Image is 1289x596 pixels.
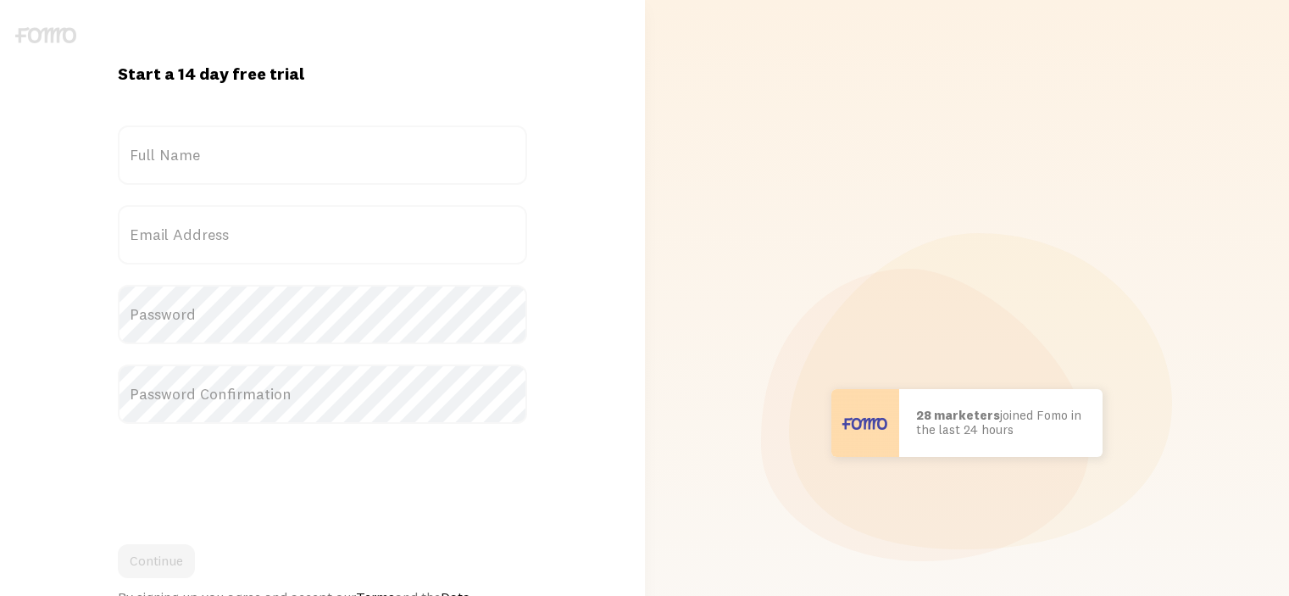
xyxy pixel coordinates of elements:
[118,365,527,424] label: Password Confirmation
[118,125,527,185] label: Full Name
[916,407,1000,423] b: 28 marketers
[118,285,527,344] label: Password
[831,389,899,457] img: User avatar
[118,63,527,85] h1: Start a 14 day free trial
[15,27,76,43] img: fomo-logo-gray-b99e0e8ada9f9040e2984d0d95b3b12da0074ffd48d1e5cb62ac37fc77b0b268.svg
[916,409,1086,437] p: joined Fomo in the last 24 hours
[118,205,527,265] label: Email Address
[118,444,375,510] iframe: reCAPTCHA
